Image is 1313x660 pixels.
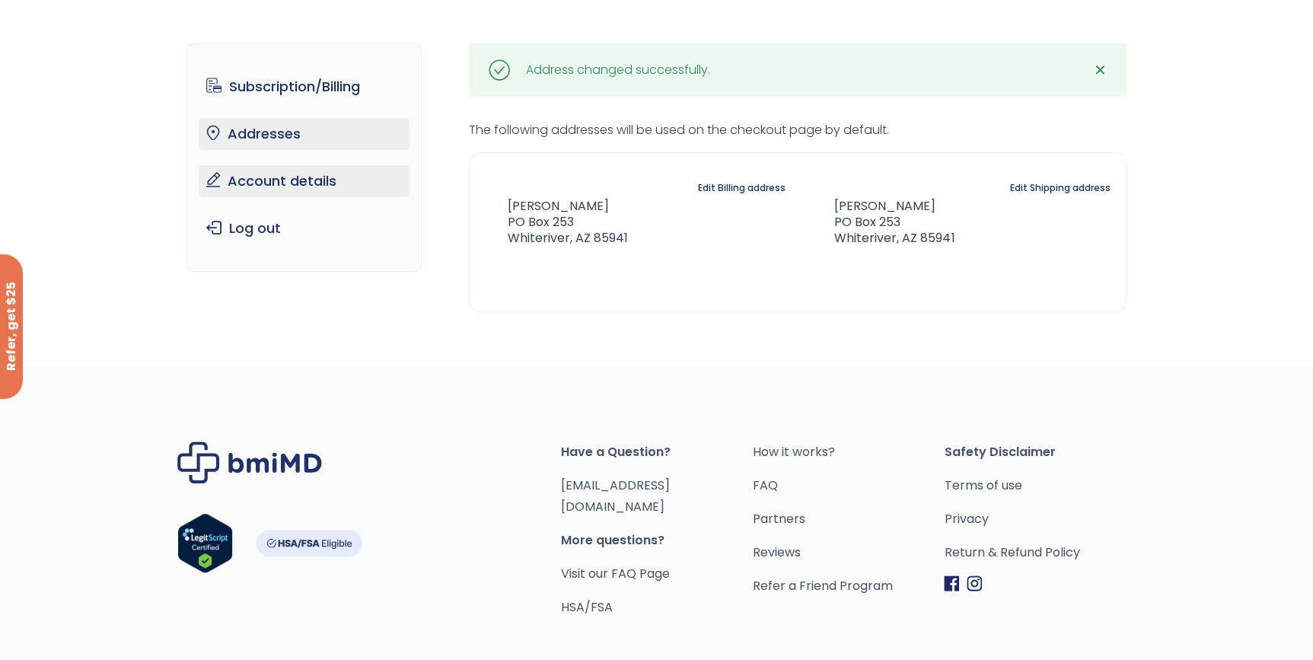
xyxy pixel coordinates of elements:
[752,442,944,463] a: How it works?
[810,199,954,246] address: [PERSON_NAME] PO Box 253 Whiteriver, AZ 85941
[561,477,670,515] a: [EMAIL_ADDRESS][DOMAIN_NAME]
[752,576,944,597] a: Refer a Friend Program
[561,530,753,551] span: More questions?
[944,542,1136,563] a: Return & Refund Policy
[199,165,410,197] a: Account details
[752,509,944,530] a: Partners
[186,43,422,272] nav: Account pages
[944,442,1136,463] span: Safety Disclaimer
[561,565,670,582] a: Visit our FAQ Page
[561,598,613,616] a: HSA/FSA
[752,475,944,496] a: FAQ
[944,576,959,591] img: Facebook
[526,59,710,81] div: Address changed successfully.
[485,199,628,246] address: [PERSON_NAME] PO Box 253 Whiteriver, AZ 85941
[1085,55,1115,85] a: ✕
[752,542,944,563] a: Reviews
[199,118,410,150] a: Addresses
[177,513,233,573] img: Verify Approval for www.bmimd.com
[561,442,753,463] span: Have a Question?
[177,513,233,580] a: Verify LegitScript Approval for www.bmimd.com
[697,177,785,199] a: Edit Billing address
[1093,59,1106,81] span: ✕
[199,71,410,103] a: Subscription/Billing
[469,120,1127,141] p: The following addresses will be used on the checkout page by default.
[1010,177,1111,199] a: Edit Shipping address
[944,509,1136,530] a: Privacy
[256,530,362,556] img: HSA-FSA
[199,212,410,244] a: Log out
[967,576,982,591] img: Instagram
[944,475,1136,496] a: Terms of use
[177,442,322,483] img: Brand Logo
